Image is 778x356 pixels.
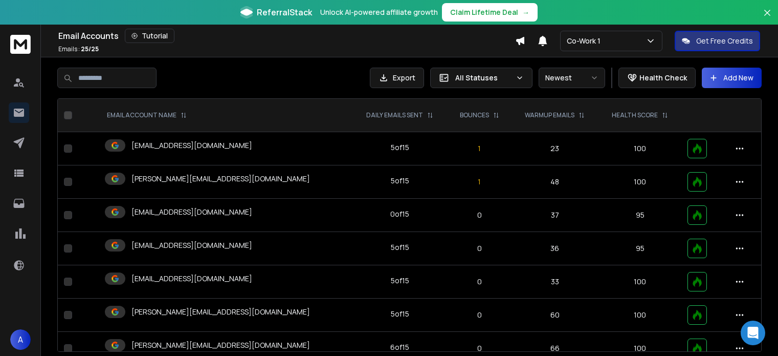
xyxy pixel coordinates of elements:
[454,143,505,154] p: 1
[391,242,409,253] div: 5 of 15
[454,210,505,220] p: 0
[391,309,409,319] div: 5 of 15
[598,132,681,165] td: 100
[598,232,681,265] td: 95
[131,240,252,250] p: [EMAIL_ADDRESS][DOMAIN_NAME]
[131,140,252,151] p: [EMAIL_ADDRESS][DOMAIN_NAME]
[512,299,598,332] td: 60
[366,111,423,119] p: DAILY EMAILS SENT
[390,342,409,352] div: 6 of 15
[512,232,598,265] td: 36
[107,111,187,119] div: EMAIL ACCOUNT NAME
[10,329,31,350] button: A
[598,165,681,199] td: 100
[257,6,312,18] span: ReferralStack
[131,174,310,184] p: [PERSON_NAME][EMAIL_ADDRESS][DOMAIN_NAME]
[598,199,681,232] td: 95
[370,68,424,88] button: Export
[131,307,310,317] p: [PERSON_NAME][EMAIL_ADDRESS][DOMAIN_NAME]
[567,36,605,46] p: Co-Work 1
[512,165,598,199] td: 48
[455,73,512,83] p: All Statuses
[618,68,696,88] button: Health Check
[512,132,598,165] td: 23
[512,265,598,299] td: 33
[454,343,505,353] p: 0
[675,31,760,51] button: Get Free Credits
[741,321,765,345] div: Open Intercom Messenger
[512,199,598,232] td: 37
[522,7,529,17] span: →
[131,340,310,350] p: [PERSON_NAME][EMAIL_ADDRESS][DOMAIN_NAME]
[612,111,658,119] p: HEALTH SCORE
[598,265,681,299] td: 100
[454,177,505,187] p: 1
[460,111,489,119] p: BOUNCES
[125,29,174,43] button: Tutorial
[391,276,409,286] div: 5 of 15
[454,277,505,287] p: 0
[391,176,409,186] div: 5 of 15
[525,111,574,119] p: WARMUP EMAILS
[58,45,99,53] p: Emails :
[454,310,505,320] p: 0
[639,73,687,83] p: Health Check
[442,3,538,22] button: Claim Lifetime Deal→
[539,68,605,88] button: Newest
[131,207,252,217] p: [EMAIL_ADDRESS][DOMAIN_NAME]
[391,142,409,153] div: 5 of 15
[702,68,762,88] button: Add New
[696,36,753,46] p: Get Free Credits
[320,7,438,17] p: Unlock AI-powered affiliate growth
[761,6,774,31] button: Close banner
[58,29,515,43] div: Email Accounts
[131,274,252,284] p: [EMAIL_ADDRESS][DOMAIN_NAME]
[454,243,505,254] p: 0
[81,45,99,53] span: 25 / 25
[598,299,681,332] td: 100
[390,209,409,219] div: 0 of 15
